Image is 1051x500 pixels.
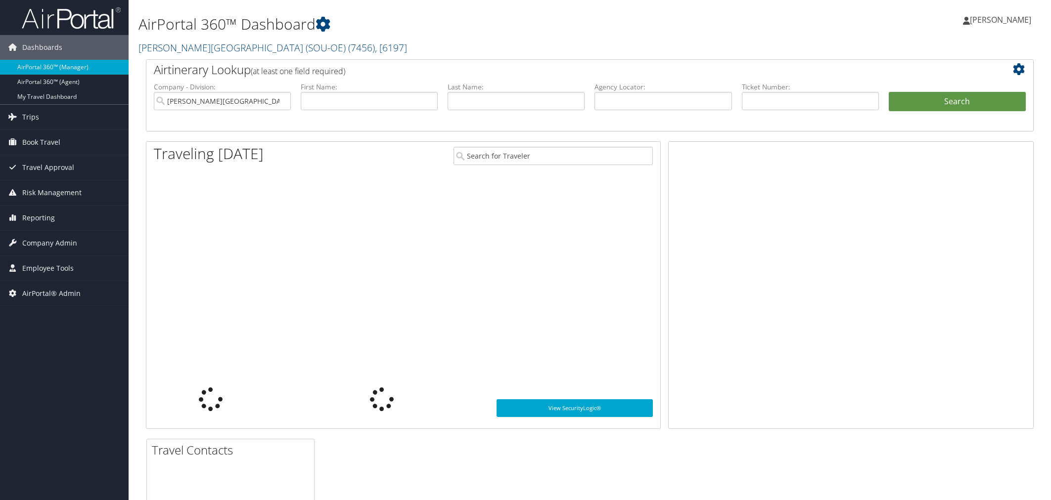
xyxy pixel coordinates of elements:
button: Search [889,92,1026,112]
a: [PERSON_NAME][GEOGRAPHIC_DATA] (SOU-OE) [138,41,407,54]
h2: Travel Contacts [152,442,314,458]
label: Ticket Number: [742,82,879,92]
span: Company Admin [22,231,77,255]
a: [PERSON_NAME] [963,5,1041,35]
span: Employee Tools [22,256,74,281]
label: Agency Locator: [594,82,731,92]
label: Last Name: [448,82,585,92]
label: First Name: [301,82,438,92]
img: airportal-logo.png [22,6,121,30]
h2: Airtinerary Lookup [154,61,952,78]
span: Book Travel [22,130,60,155]
span: [PERSON_NAME] [970,14,1031,25]
span: , [ 6197 ] [375,41,407,54]
span: Travel Approval [22,155,74,180]
span: ( 7456 ) [348,41,375,54]
span: Reporting [22,206,55,230]
h1: Traveling [DATE] [154,143,264,164]
label: Company - Division: [154,82,291,92]
span: Dashboards [22,35,62,60]
span: Trips [22,105,39,129]
span: (at least one field required) [251,66,345,77]
h1: AirPortal 360™ Dashboard [138,14,740,35]
a: View SecurityLogic® [497,399,653,417]
input: Search for Traveler [454,147,653,165]
span: AirPortal® Admin [22,281,81,306]
span: Risk Management [22,180,82,205]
